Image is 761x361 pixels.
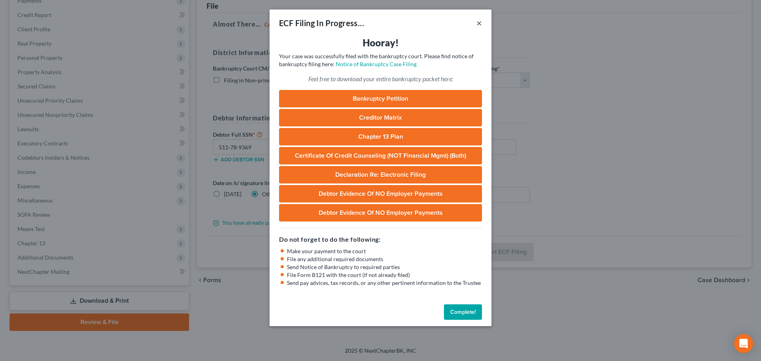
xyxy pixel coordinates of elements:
div: Open Intercom Messenger [734,334,753,353]
a: Debtor Evidence of NO Employer Payments [279,185,482,202]
a: Certificate of Credit Counseling (NOT Financial Mgmt) (Both) [279,147,482,164]
button: Complete! [444,304,482,320]
a: Debtor Evidence of NO Employer Payments [279,204,482,222]
a: Chapter 13 Plan [279,128,482,145]
a: Bankruptcy Petition [279,90,482,107]
span: Your case was successfully filed with the bankruptcy court. Please find notice of bankruptcy fili... [279,53,474,67]
li: Send pay advices, tax records, or any other pertinent information to the Trustee [287,279,482,287]
li: Send Notice of Bankruptcy to required parties [287,263,482,271]
p: Feel free to download your entire bankruptcy packet here: [279,74,482,84]
a: Notice of Bankruptcy Case Filing [336,61,417,67]
a: Declaration Re: Electronic Filing [279,166,482,183]
h3: Hooray! [279,36,482,49]
a: Creditor Matrix [279,109,482,126]
li: Make your payment to the court [287,247,482,255]
h5: Do not forget to do the following: [279,235,482,244]
li: File Form B121 with the court (if not already filed) [287,271,482,279]
div: ECF Filing In Progress... [279,17,364,29]
button: × [476,18,482,28]
li: File any additional required documents [287,255,482,263]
